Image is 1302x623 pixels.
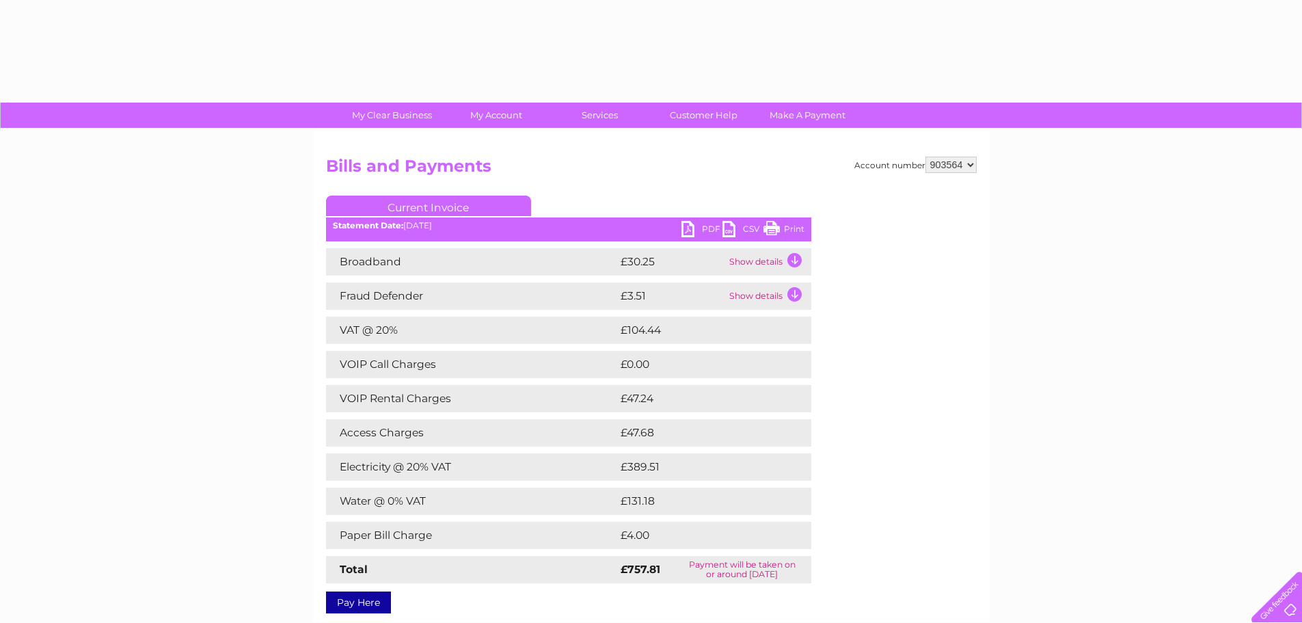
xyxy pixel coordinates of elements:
[543,103,656,128] a: Services
[326,453,617,481] td: Electricity @ 20% VAT
[326,282,617,310] td: Fraud Defender
[617,351,780,378] td: £0.00
[617,522,780,549] td: £4.00
[647,103,760,128] a: Customer Help
[326,488,617,515] td: Water @ 0% VAT
[621,563,660,576] strong: £757.81
[326,317,617,344] td: VAT @ 20%
[340,563,368,576] strong: Total
[326,221,811,230] div: [DATE]
[617,488,783,515] td: £131.18
[722,221,763,241] a: CSV
[681,221,722,241] a: PDF
[617,282,726,310] td: £3.51
[617,248,726,276] td: £30.25
[751,103,864,128] a: Make A Payment
[336,103,448,128] a: My Clear Business
[326,351,617,378] td: VOIP Call Charges
[726,248,811,276] td: Show details
[617,317,787,344] td: £104.44
[326,196,531,216] a: Current Invoice
[326,385,617,412] td: VOIP Rental Charges
[439,103,552,128] a: My Account
[617,385,783,412] td: £47.24
[854,157,977,173] div: Account number
[617,419,783,447] td: £47.68
[326,592,391,613] a: Pay Here
[326,522,617,549] td: Paper Bill Charge
[617,453,786,481] td: £389.51
[726,282,811,310] td: Show details
[673,556,811,583] td: Payment will be taken on or around [DATE]
[326,419,617,447] td: Access Charges
[333,220,403,230] b: Statement Date:
[763,221,804,241] a: Print
[326,248,617,276] td: Broadband
[326,157,977,183] h2: Bills and Payments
